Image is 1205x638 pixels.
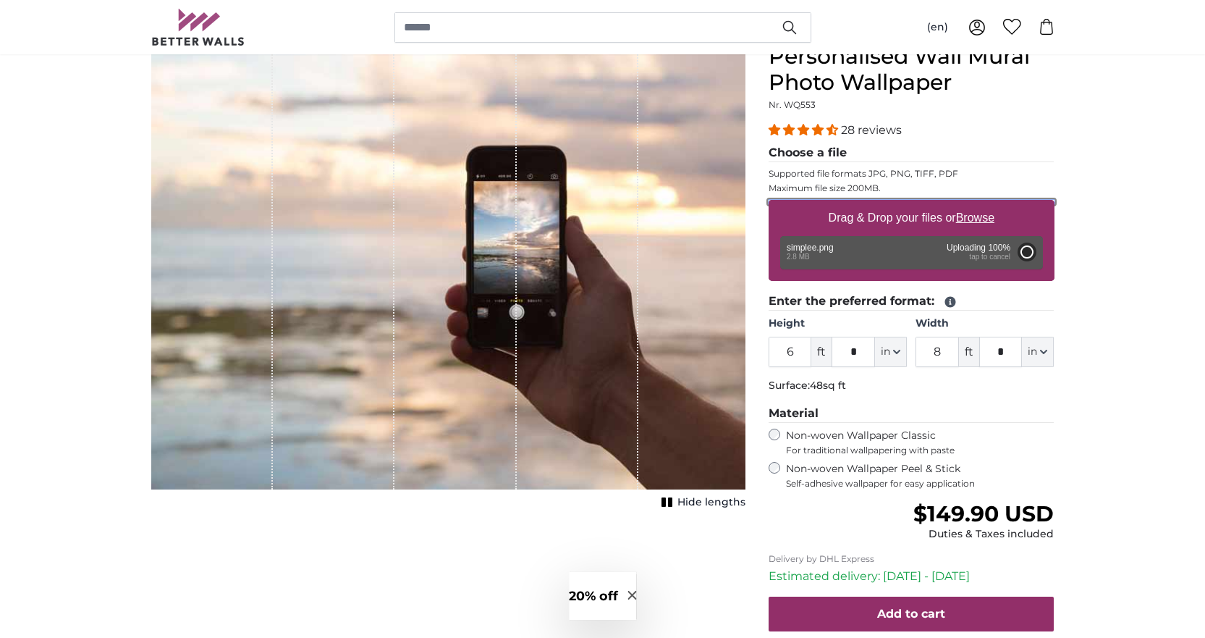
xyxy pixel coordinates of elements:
span: 48sq ft [810,379,846,392]
p: Estimated delivery: [DATE] - [DATE] [769,568,1054,585]
p: Surface: [769,379,1054,393]
legend: Choose a file [769,144,1054,162]
button: in [1022,337,1054,367]
span: 28 reviews [841,123,902,137]
label: Width [916,316,1054,331]
span: $149.90 USD [913,500,1054,527]
label: Non-woven Wallpaper Peel & Stick [786,462,1054,490]
span: Nr. WQ553 [769,99,816,110]
label: Height [769,316,907,331]
span: Hide lengths [677,495,745,510]
span: in [881,345,890,359]
p: Delivery by DHL Express [769,553,1054,565]
p: Supported file formats JPG, PNG, TIFF, PDF [769,168,1054,180]
button: in [875,337,907,367]
button: Hide lengths [657,492,745,513]
button: (en) [916,14,960,41]
span: 4.32 stars [769,123,841,137]
u: Browse [956,211,994,224]
legend: Enter the preferred format: [769,293,1054,311]
span: ft [811,337,832,367]
label: Non-woven Wallpaper Classic [786,429,1054,456]
div: Duties & Taxes included [913,527,1054,542]
button: Add to cart [769,597,1054,631]
span: For traditional wallpapering with paste [786,445,1054,456]
p: Maximum file size 200MB. [769,182,1054,194]
label: Drag & Drop your files or [822,203,999,232]
h1: Personalised Wall Mural Photo Wallpaper [769,43,1054,96]
span: ft [959,337,979,367]
img: Betterwalls [151,9,245,46]
span: Add to cart [877,607,945,621]
span: Self-adhesive wallpaper for easy application [786,478,1054,490]
div: 1 of 1 [151,43,745,513]
legend: Material [769,405,1054,423]
span: in [1028,345,1037,359]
